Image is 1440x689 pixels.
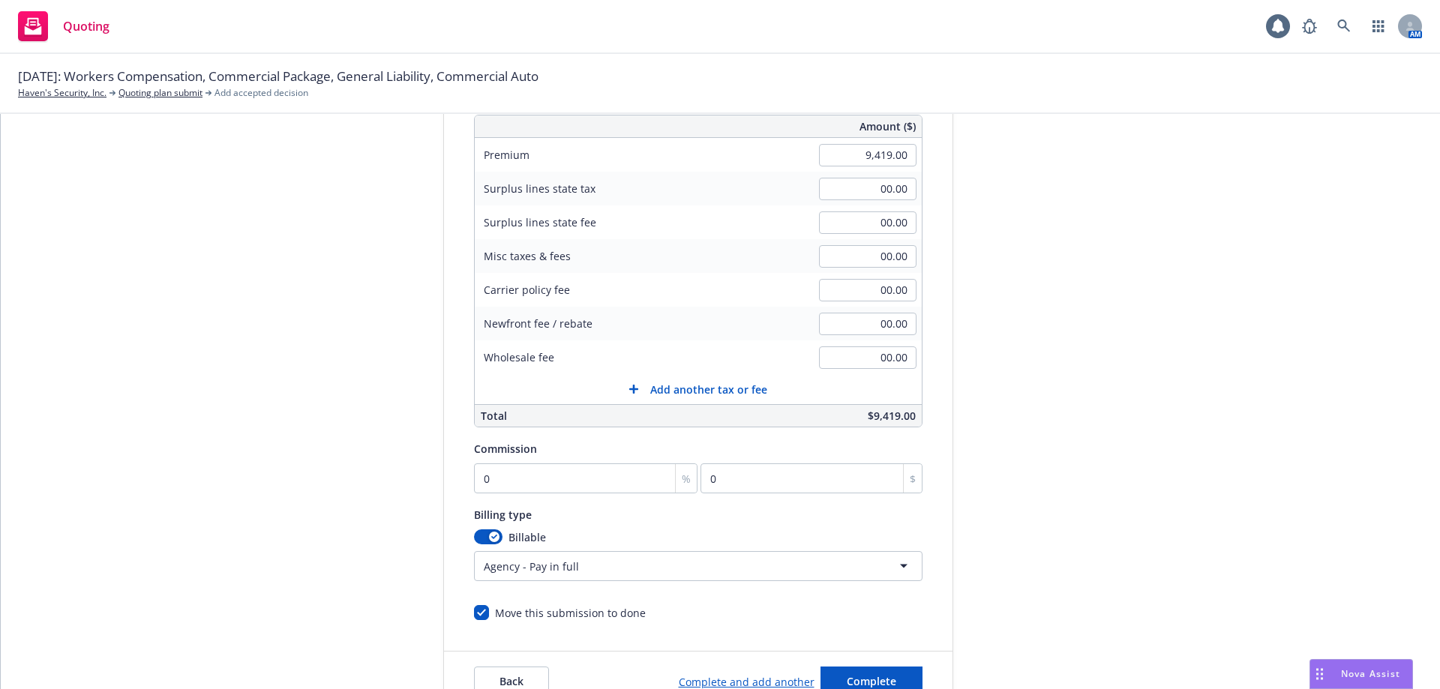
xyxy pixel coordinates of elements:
span: Premium [484,148,529,162]
input: 0.00 [819,178,916,200]
span: [DATE]: Workers Compensation, Commercial Package, General Liability, Commercial Auto [18,67,538,86]
a: Search [1329,11,1359,41]
span: Complete [847,674,896,688]
span: Wholesale fee [484,350,554,364]
span: Carrier policy fee [484,283,570,297]
input: 0.00 [819,346,916,369]
span: Newfront fee / rebate [484,316,592,331]
div: Drag to move [1310,660,1329,688]
span: Quoting [63,20,109,32]
span: $9,419.00 [868,409,916,423]
span: Surplus lines state fee [484,215,596,229]
span: Commission [474,442,537,456]
span: Add another tax or fee [650,382,767,397]
span: Surplus lines state tax [484,181,595,196]
a: Quoting plan submit [118,86,202,100]
input: 0.00 [819,279,916,301]
a: Switch app [1363,11,1393,41]
input: 0.00 [819,144,916,166]
span: $ [910,471,916,487]
div: Billable [474,529,922,545]
a: Quoting [12,5,115,47]
span: Misc taxes & fees [484,249,571,263]
span: Nova Assist [1341,667,1400,680]
button: Add another tax or fee [475,374,922,404]
span: Amount ($) [859,118,916,134]
span: Total [481,409,507,423]
span: Back [499,674,523,688]
span: Billing type [474,508,532,522]
input: 0.00 [819,211,916,234]
a: Report a Bug [1294,11,1324,41]
span: % [682,471,691,487]
span: Add accepted decision [214,86,308,100]
button: Nova Assist [1309,659,1413,689]
input: 0.00 [819,245,916,268]
a: Haven's Security, Inc. [18,86,106,100]
div: Move this submission to done [495,605,646,621]
input: 0.00 [819,313,916,335]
